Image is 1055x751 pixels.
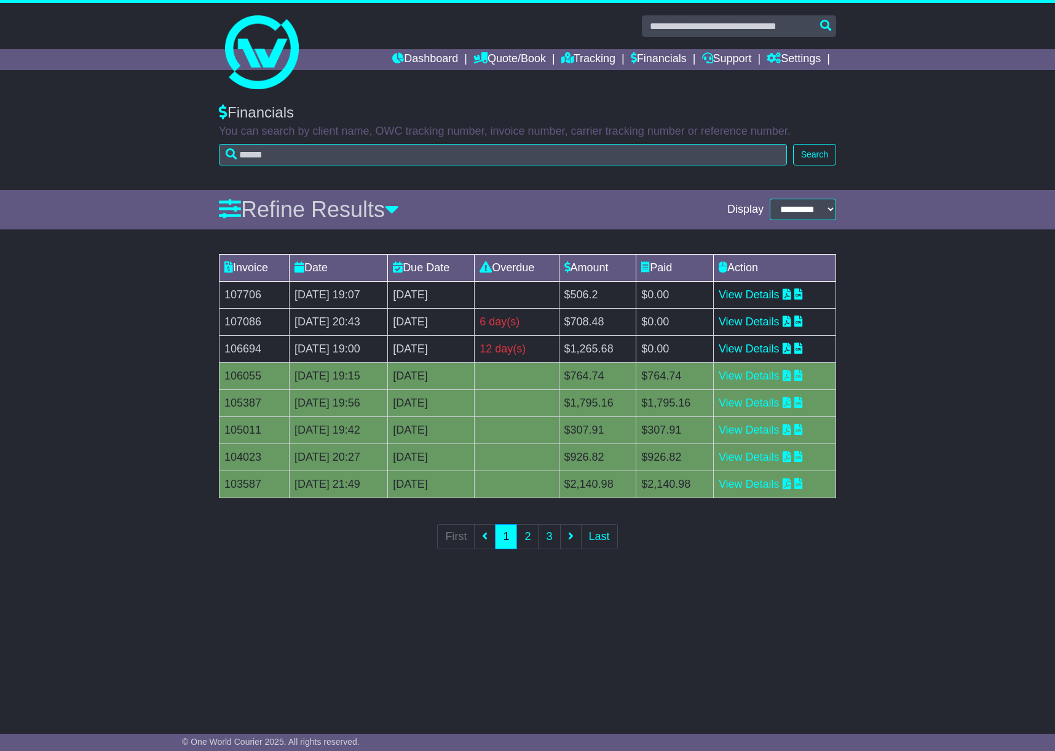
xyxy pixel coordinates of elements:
td: $307.91 [559,416,636,443]
td: [DATE] 19:15 [289,362,387,389]
a: View Details [719,451,780,463]
a: Quote/Book [473,49,546,70]
button: Search [793,144,836,165]
a: Tracking [561,49,615,70]
span: © One World Courier 2025. All rights reserved. [182,737,360,747]
td: $1,795.16 [559,389,636,416]
td: $307.91 [636,416,714,443]
td: [DATE] [388,416,475,443]
td: [DATE] [388,281,475,308]
a: Dashboard [392,49,458,70]
td: [DATE] 19:07 [289,281,387,308]
td: 105011 [219,416,290,443]
span: Display [727,203,764,217]
td: 105387 [219,389,290,416]
td: Date [289,254,387,281]
a: View Details [719,316,780,328]
a: View Details [719,370,780,382]
a: Support [702,49,752,70]
td: $1,795.16 [636,389,714,416]
td: Amount [559,254,636,281]
div: 6 day(s) [480,314,553,330]
td: $926.82 [636,443,714,471]
td: [DATE] [388,362,475,389]
td: $0.00 [636,308,714,335]
td: [DATE] 19:42 [289,416,387,443]
a: View Details [719,397,780,409]
a: 3 [538,524,560,549]
td: $764.74 [636,362,714,389]
a: View Details [719,478,780,490]
a: Refine Results [219,197,399,222]
a: View Details [719,288,780,301]
td: $0.00 [636,335,714,362]
td: $926.82 [559,443,636,471]
td: 103587 [219,471,290,498]
td: [DATE] [388,308,475,335]
td: [DATE] 19:00 [289,335,387,362]
td: [DATE] [388,471,475,498]
a: Financials [631,49,687,70]
td: $1,265.68 [559,335,636,362]
td: Overdue [475,254,559,281]
td: [DATE] 20:27 [289,443,387,471]
td: 106694 [219,335,290,362]
a: Settings [767,49,821,70]
td: [DATE] [388,389,475,416]
td: $708.48 [559,308,636,335]
td: Action [713,254,836,281]
td: [DATE] 20:43 [289,308,387,335]
div: 12 day(s) [480,341,553,357]
td: $2,140.98 [559,471,636,498]
div: Financials [219,104,836,122]
td: 104023 [219,443,290,471]
p: You can search by client name, OWC tracking number, invoice number, carrier tracking number or re... [219,125,836,138]
td: [DATE] 19:56 [289,389,387,416]
td: Invoice [219,254,290,281]
a: 1 [495,524,517,549]
a: View Details [719,343,780,355]
td: Due Date [388,254,475,281]
td: $0.00 [636,281,714,308]
td: [DATE] [388,335,475,362]
a: View Details [719,424,780,436]
td: Paid [636,254,714,281]
a: 2 [516,524,539,549]
td: [DATE] 21:49 [289,471,387,498]
a: Last [581,524,618,549]
td: $2,140.98 [636,471,714,498]
td: [DATE] [388,443,475,471]
td: 106055 [219,362,290,389]
td: $764.74 [559,362,636,389]
td: 107706 [219,281,290,308]
td: $506.2 [559,281,636,308]
td: 107086 [219,308,290,335]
